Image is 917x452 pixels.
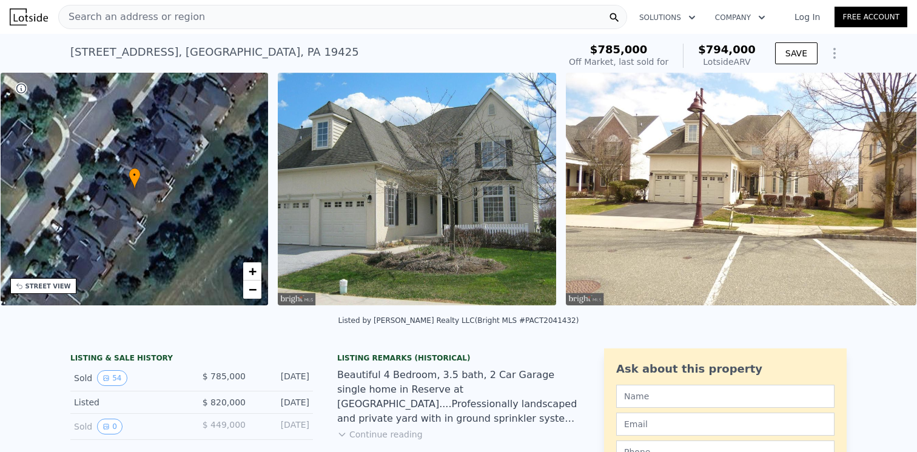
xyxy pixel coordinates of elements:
[203,420,246,430] span: $ 449,000
[337,428,423,440] button: Continue reading
[630,7,705,28] button: Solutions
[255,370,309,386] div: [DATE]
[70,44,359,61] div: [STREET_ADDRESS] , [GEOGRAPHIC_DATA] , PA 19425
[255,396,309,408] div: [DATE]
[616,385,835,408] input: Name
[74,396,182,408] div: Listed
[616,413,835,436] input: Email
[835,7,907,27] a: Free Account
[70,353,313,365] div: LISTING & SALE HISTORY
[569,56,668,68] div: Off Market, last sold for
[97,370,127,386] button: View historical data
[698,43,756,56] span: $794,000
[616,361,835,377] div: Ask about this property
[255,419,309,434] div: [DATE]
[10,8,48,25] img: Lotside
[129,168,141,189] div: •
[278,73,556,305] img: Sale: 102569187 Parcel: 95670260
[243,281,261,299] a: Zoom out
[775,42,818,64] button: SAVE
[59,10,205,24] span: Search an address or region
[337,368,580,426] div: Beautiful 4 Bedroom, 3.5 bath, 2 Car Garage single home in Reserve at [GEOGRAPHIC_DATA]....Profes...
[243,262,261,281] a: Zoom in
[25,282,71,291] div: STREET VIEW
[129,170,141,181] span: •
[705,7,775,28] button: Company
[590,43,648,56] span: $785,000
[97,419,123,434] button: View historical data
[203,397,246,407] span: $ 820,000
[780,11,835,23] a: Log In
[74,370,182,386] div: Sold
[74,419,182,434] div: Sold
[822,41,847,65] button: Show Options
[338,316,579,325] div: Listed by [PERSON_NAME] Realty LLC (Bright MLS #PACT2041432)
[337,353,580,363] div: Listing Remarks (Historical)
[249,282,257,297] span: −
[566,73,916,305] img: Sale: 102569187 Parcel: 95670260
[203,371,246,381] span: $ 785,000
[698,56,756,68] div: Lotside ARV
[249,264,257,279] span: +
